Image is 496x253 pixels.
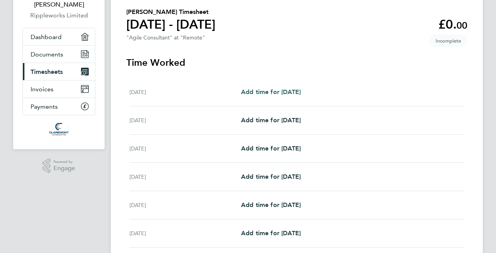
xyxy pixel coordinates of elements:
a: Documents [23,46,95,63]
div: [DATE] [129,116,241,125]
div: "Agile Consultant" at "Remote" [126,34,205,41]
span: Add time for [DATE] [241,229,301,237]
span: 00 [456,20,467,31]
a: Add time for [DATE] [241,229,301,238]
div: [DATE] [129,200,241,210]
span: Invoices [31,85,53,93]
span: This timesheet is Incomplete. [429,34,467,47]
span: Dashboard [31,33,62,41]
a: Timesheets [23,63,95,80]
div: [DATE] [129,144,241,153]
a: Add time for [DATE] [241,87,301,97]
span: Powered by [53,159,75,165]
span: Payments [31,103,58,110]
a: Add time for [DATE] [241,200,301,210]
span: Add time for [DATE] [241,173,301,180]
a: Invoices [23,80,95,97]
app-decimal: £0. [438,17,467,32]
a: Rippleworks Limited [22,11,95,20]
a: Add time for [DATE] [241,172,301,181]
div: [DATE] [129,172,241,181]
a: Go to home page [22,123,95,135]
a: Powered byEngage [43,159,76,173]
span: Add time for [DATE] [241,201,301,209]
span: Add time for [DATE] [241,116,301,124]
h2: [PERSON_NAME] Timesheet [126,7,215,17]
a: Add time for [DATE] [241,144,301,153]
span: Add time for [DATE] [241,145,301,152]
span: Documents [31,51,63,58]
div: [DATE] [129,229,241,238]
span: Engage [53,165,75,172]
div: [DATE] [129,87,241,97]
img: claremontconsulting1-logo-retina.png [49,123,68,135]
a: Dashboard [23,28,95,45]
a: Payments [23,98,95,115]
span: Timesheets [31,68,63,75]
h3: Time Worked [126,56,467,69]
span: Add time for [DATE] [241,88,301,96]
h1: [DATE] - [DATE] [126,17,215,32]
a: Add time for [DATE] [241,116,301,125]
